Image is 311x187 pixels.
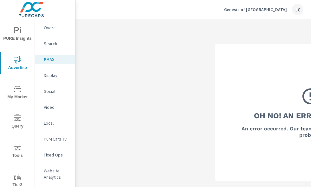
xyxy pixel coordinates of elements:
[44,72,70,79] p: Display
[35,23,75,32] div: Overall
[44,152,70,158] p: Fixed Ops
[224,7,287,12] p: Genesis of [GEOGRAPHIC_DATA]
[35,134,75,144] div: PureCars TV
[35,166,75,182] div: Website Analytics
[35,39,75,48] div: Search
[35,102,75,112] div: Video
[44,136,70,142] p: PureCars TV
[35,71,75,80] div: Display
[35,55,75,64] div: PMAX
[2,85,33,101] span: My Market
[2,114,33,130] span: Query
[44,24,70,31] p: Overall
[44,168,70,180] p: Website Analytics
[292,4,303,15] div: JC
[44,88,70,94] p: Social
[44,40,70,47] p: Search
[44,120,70,126] p: Local
[2,27,33,42] span: PURE Insights
[35,118,75,128] div: Local
[44,104,70,110] p: Video
[35,87,75,96] div: Social
[35,150,75,160] div: Fixed Ops
[44,56,70,63] p: PMAX
[2,56,33,72] span: Advertise
[2,144,33,159] span: Tools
